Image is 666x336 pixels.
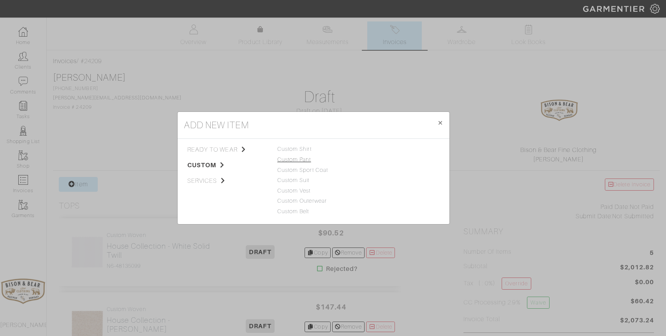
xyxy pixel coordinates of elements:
h4: add new item [184,118,249,132]
span: ready to wear [187,145,266,154]
a: Custom Belt [277,208,309,214]
a: Custom Outerwear [277,198,327,204]
a: Custom Sport Coat [277,167,328,173]
span: × [437,117,443,128]
span: services [187,176,266,186]
a: Custom Shirt [277,146,312,152]
a: Custom Pant [277,156,311,163]
a: Custom Vest [277,187,311,194]
a: Custom Suit [277,177,310,183]
span: custom [187,161,266,170]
